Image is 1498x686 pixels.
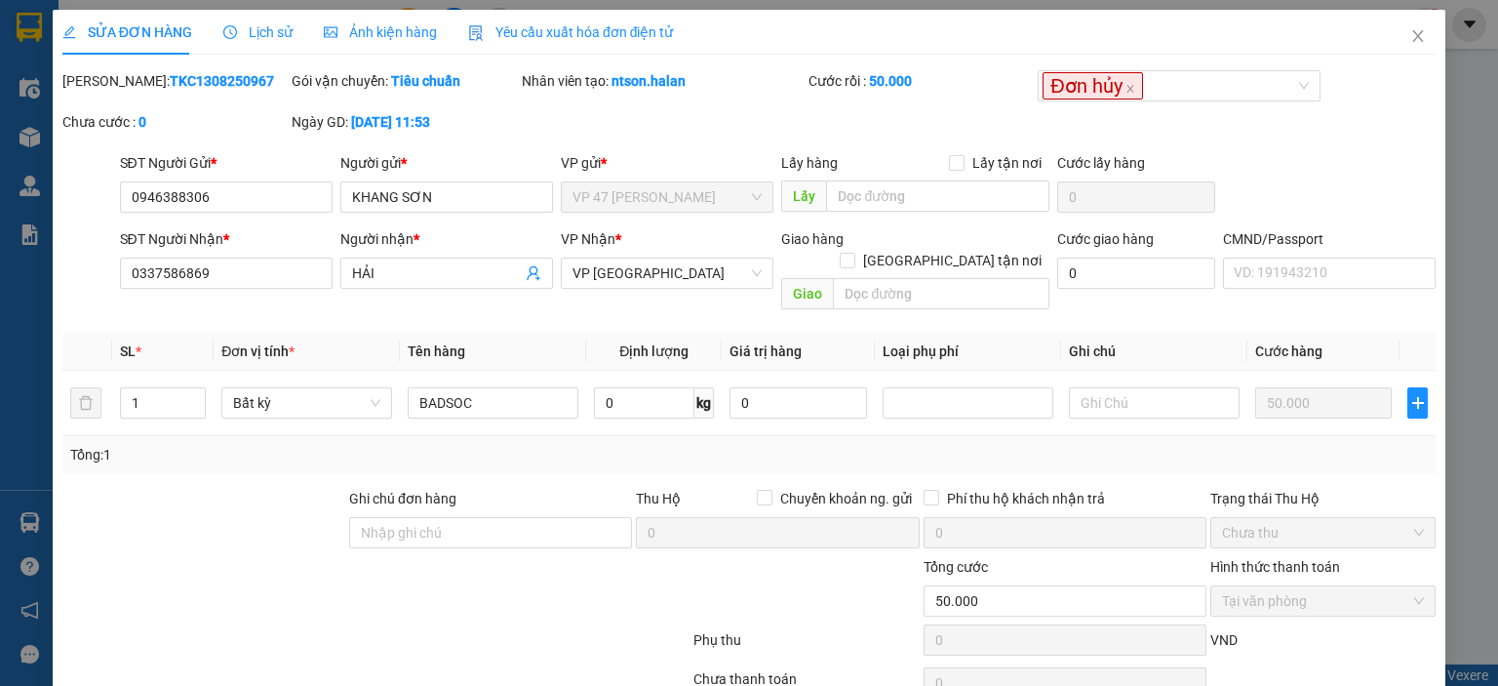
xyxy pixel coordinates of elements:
[619,343,689,359] span: Định lượng
[1061,333,1247,371] th: Ghi chú
[62,25,76,39] span: edit
[1255,387,1392,419] input: 0
[965,152,1049,174] span: Lấy tận nơi
[526,265,541,281] span: user-add
[292,111,517,133] div: Ngày GD:
[351,114,430,130] b: [DATE] 11:53
[1210,632,1238,648] span: VND
[223,24,293,40] span: Lịch sử
[729,343,802,359] span: Giá trị hàng
[772,488,920,509] span: Chuyển khoản ng. gửi
[572,259,762,288] span: VP Yên Bình
[391,73,460,89] b: Tiêu chuẩn
[826,181,1049,212] input: Dọc đường
[855,250,1049,271] span: [GEOGRAPHIC_DATA] tận nơi
[62,24,192,40] span: SỬA ĐƠN HÀNG
[924,559,988,575] span: Tổng cước
[1407,387,1428,419] button: plus
[349,517,632,548] input: Ghi chú đơn hàng
[221,343,295,359] span: Đơn vị tính
[1210,559,1340,575] label: Hình thức thanh toán
[781,278,833,309] span: Giao
[833,278,1049,309] input: Dọc đường
[340,228,553,250] div: Người nhận
[324,24,437,40] span: Ảnh kiện hàng
[781,155,838,171] span: Lấy hàng
[120,152,333,174] div: SĐT Người Gửi
[808,70,1034,92] div: Cước rồi :
[522,70,805,92] div: Nhân viên tạo:
[1043,72,1142,100] span: Đơn hủy
[939,488,1113,509] span: Phí thu hộ khách nhận trả
[292,70,517,92] div: Gói vận chuyển:
[1255,343,1322,359] span: Cước hàng
[561,152,773,174] div: VP gửi
[1069,387,1240,419] input: Ghi Chú
[1210,488,1436,509] div: Trạng thái Thu Hộ
[233,388,380,418] span: Bất kỳ
[636,491,681,506] span: Thu Hộ
[349,491,456,506] label: Ghi chú đơn hàng
[875,333,1061,371] th: Loại phụ phí
[781,181,826,212] span: Lấy
[62,70,288,92] div: [PERSON_NAME]:
[138,114,146,130] b: 0
[1222,518,1424,547] span: Chưa thu
[1222,586,1424,616] span: Tại văn phòng
[611,73,686,89] b: ntson.halan
[324,25,337,39] span: picture
[572,182,762,212] span: VP 47 Trần Khát Chân
[694,387,714,419] span: kg
[1410,28,1426,44] span: close
[1057,182,1215,213] input: Cước lấy hàng
[170,73,274,89] b: TKC1308250967
[468,24,674,40] span: Yêu cầu xuất hóa đơn điện tử
[1057,155,1145,171] label: Cước lấy hàng
[1057,231,1154,247] label: Cước giao hàng
[120,228,333,250] div: SĐT Người Nhận
[408,387,578,419] input: VD: Bàn, Ghế
[1125,84,1135,94] span: close
[869,73,912,89] b: 50.000
[1391,10,1445,64] button: Close
[468,25,484,41] img: icon
[340,152,553,174] div: Người gửi
[62,111,288,133] div: Chưa cước :
[561,231,615,247] span: VP Nhận
[781,231,844,247] span: Giao hàng
[1408,395,1427,411] span: plus
[691,629,921,664] div: Phụ thu
[223,25,237,39] span: clock-circle
[1057,258,1215,289] input: Cước giao hàng
[120,343,136,359] span: SL
[70,387,101,419] button: delete
[70,444,579,465] div: Tổng: 1
[408,343,465,359] span: Tên hàng
[1223,228,1436,250] div: CMND/Passport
